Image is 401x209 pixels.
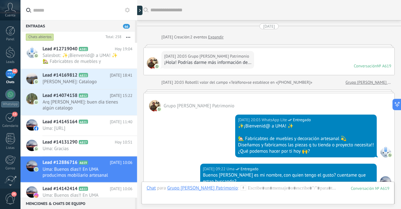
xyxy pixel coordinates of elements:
[34,80,38,84] img: com.amocrm.amocrmwa.svg
[185,80,195,85] span: Robot
[167,185,238,191] div: Grupo Galindo Patrimonio
[34,126,38,131] img: facebook-sm.svg
[238,142,374,148] div: Diseñamos y fabricamos las piezas q tu tienda o proyecto necesita!!
[12,112,17,117] span: 13
[110,160,132,166] span: [DATE] 10:06
[5,14,15,18] span: Cuenta
[43,46,78,52] span: Lead #12719040
[238,136,374,142] div: 🏡 Fabricabtes de muebles y decoración artesanal 💫
[238,148,374,155] div: ¿Qué podemos hacer por ti hoy 🙌?
[1,80,20,84] div: Chats
[147,57,158,69] span: Grupo Galindo Patrimonio
[262,117,287,123] span: WhatsApp Lite
[203,166,227,172] div: [DATE] 09:22
[34,193,38,198] img: instagram.svg
[377,63,391,69] div: № A619
[11,192,17,197] span: 25
[238,117,262,123] div: [DATE] 20:03
[190,34,207,40] span: 2 eventos
[34,147,38,151] img: com.amocrm.amocrmwa.svg
[110,72,132,78] span: [DATE] 18:41
[1,60,20,64] div: Leads
[164,103,234,109] span: Grupo Galindo Patrimonio
[354,63,377,69] div: Conversación
[351,186,389,191] div: 619
[34,167,38,172] img: com.amocrm.amocrmwa.svg
[103,34,121,40] div: Total: 258
[43,53,120,65] span: Salesbot: ✨¡Bienvenid@ a UMA! ✨ 🏡 Fabricabtes de muebles y decoración artesanal 💫 Diseñamos y fab...
[12,69,17,74] span: 66
[121,31,135,43] button: Más
[149,100,160,111] span: Grupo Galindo Patrimonio
[241,166,259,172] span: Entregado
[43,146,120,152] span: Uma: Gracias
[20,43,137,69] a: Lead #12719040 A581 Hoy 19:04 Salesbot: ✨¡Bienvenid@ a UMA! ✨ 🏡 Fabricabtes de muebles y decoraci...
[263,23,275,29] div: [DATE]
[388,153,392,157] img: com.amocrm.amocrmwa.svg
[20,136,137,156] a: Lead #14131290 A817 Hoy 10:51 Uma: Gracias
[1,167,20,171] div: Correo
[161,34,224,40] div: Creación:
[157,185,166,191] span: para
[238,185,239,191] span: :
[157,107,161,111] img: com.amocrm.amocrmwa.svg
[34,54,38,58] img: com.amocrm.amocrmwa.svg
[20,20,135,31] div: Entradas
[1,124,20,128] div: Calendario
[43,119,78,125] span: Lead #14145164
[20,198,135,209] div: Menciones & Chats de equipo
[34,100,38,104] img: com.amocrm.amocrmwa.svg
[1,146,20,150] div: Listas
[43,186,78,192] span: Lead #14142414
[203,172,374,185] div: Buenos [PERSON_NAME] es mi nombre, con quien tengo el gusto? cuentame que estan buscando?
[43,139,78,145] span: Lead #14131290
[43,93,78,99] span: Lead #14074158
[43,192,120,204] span: Uma: Buenos dias!! En UMA producimos mobiliario artesanal boutique fabricado en [GEOGRAPHIC_DATA]...
[380,176,391,188] span: Uma
[155,64,159,69] img: com.amocrm.amocrmwa.svg
[115,139,132,145] span: Hoy 10:51
[1,101,19,107] div: WhatsApp
[1,37,20,42] div: Panel
[161,34,174,40] div: [DATE]
[188,53,249,59] span: Grupo Galindo Patrimonio
[380,146,391,157] span: WhatsApp Lite
[79,187,88,191] span: A822
[110,119,132,125] span: [DATE] 11:40
[43,99,120,111] span: Arq [PERSON_NAME]: buen dia tienes algún catalogo
[79,140,88,144] span: A817
[226,166,234,172] span: Uma (Oficina de Venta)
[346,79,391,86] a: Grupo [PERSON_NAME] Patrimonio
[79,161,88,165] span: A619
[164,53,188,59] div: [DATE] 20:03
[20,89,137,115] a: Lead #14074158 A812 [DATE] 15:22 Arq [PERSON_NAME]: buen dia tienes algún catalogo
[110,186,132,192] span: [DATE] 10:06
[123,24,130,29] span: 66
[43,125,120,131] span: Uma: [URL]
[238,123,374,129] div: ✨¡Bienvenid@ a UMA! ✨
[110,93,132,99] span: [DATE] 15:22
[79,73,88,77] span: A823
[293,117,311,123] span: Entregado
[43,79,120,85] span: [PERSON_NAME]: Catalogo
[20,183,137,208] a: Lead #14142414 A822 [DATE] 10:06 Uma: Buenos dias!! En UMA producimos mobiliario artesanal boutiq...
[43,72,78,78] span: Lead #14169812
[43,160,78,166] span: Lead #12886716
[43,166,120,178] span: Uma: Buenos dias!! En UMA producimos mobiliario artesanal boutique fabricado en [GEOGRAPHIC_DATA]...
[161,79,185,86] div: [DATE] 20:03
[79,93,88,98] span: A812
[20,69,137,89] a: Lead #14169812 A823 [DATE] 18:41 [PERSON_NAME]: Catalogo
[164,59,251,66] div: ¡Hola! Podrías darme más información de...
[248,79,312,86] span: se establece en «[PHONE_NUMBER]»
[26,33,54,41] div: Chats abiertos
[79,120,88,124] span: A821
[20,156,137,182] a: Lead #12886716 A619 [DATE] 10:06 Uma: Buenos dias!! En UMA producimos mobiliario artesanal boutiq...
[20,116,137,136] a: Lead #14145164 A821 [DATE] 11:40 Uma: [URL]
[115,46,132,52] span: Hoy 19:04
[195,79,248,86] span: El valor del campo «Teléfono»
[136,6,142,15] div: Mostrar
[208,34,224,40] a: Expandir
[79,47,88,51] span: A581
